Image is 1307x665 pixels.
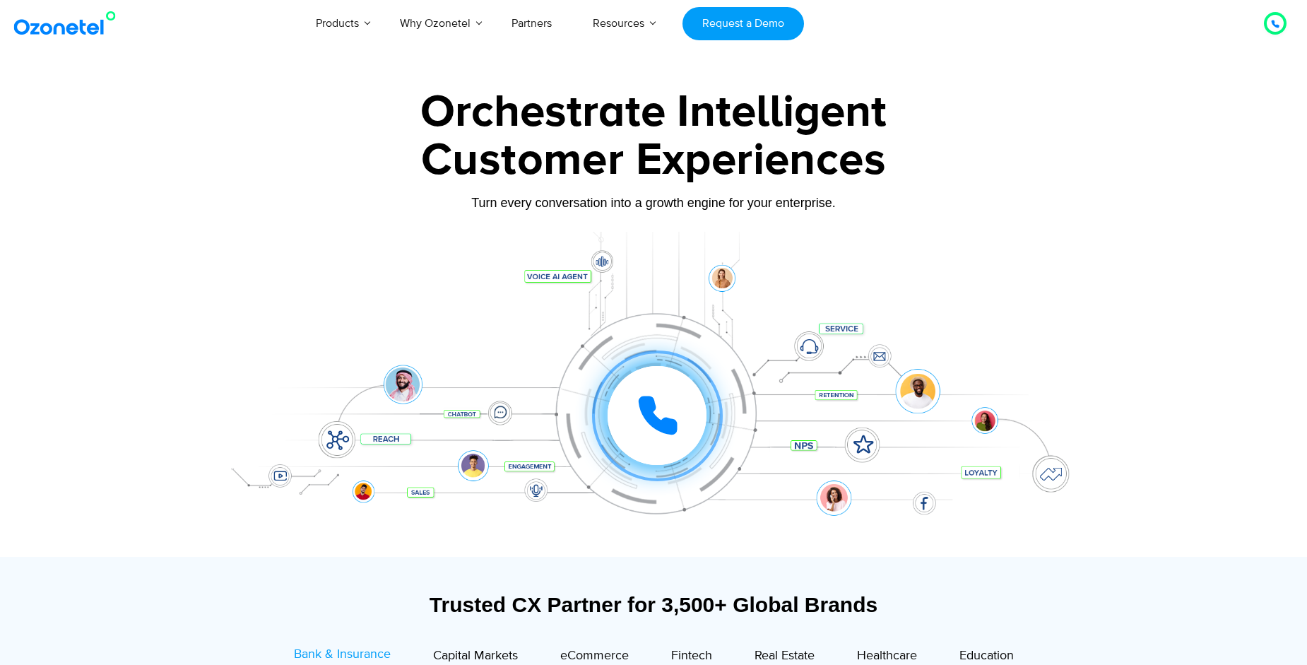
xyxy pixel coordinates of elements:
[212,195,1095,211] div: Turn every conversation into a growth engine for your enterprise.
[671,648,712,664] span: Fintech
[212,90,1095,135] div: Orchestrate Intelligent
[294,647,391,662] span: Bank & Insurance
[433,648,518,664] span: Capital Markets
[682,7,803,40] a: Request a Demo
[857,648,917,664] span: Healthcare
[959,648,1014,664] span: Education
[755,648,815,664] span: Real Estate
[212,126,1095,194] div: Customer Experiences
[560,648,629,664] span: eCommerce
[219,592,1088,617] div: Trusted CX Partner for 3,500+ Global Brands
